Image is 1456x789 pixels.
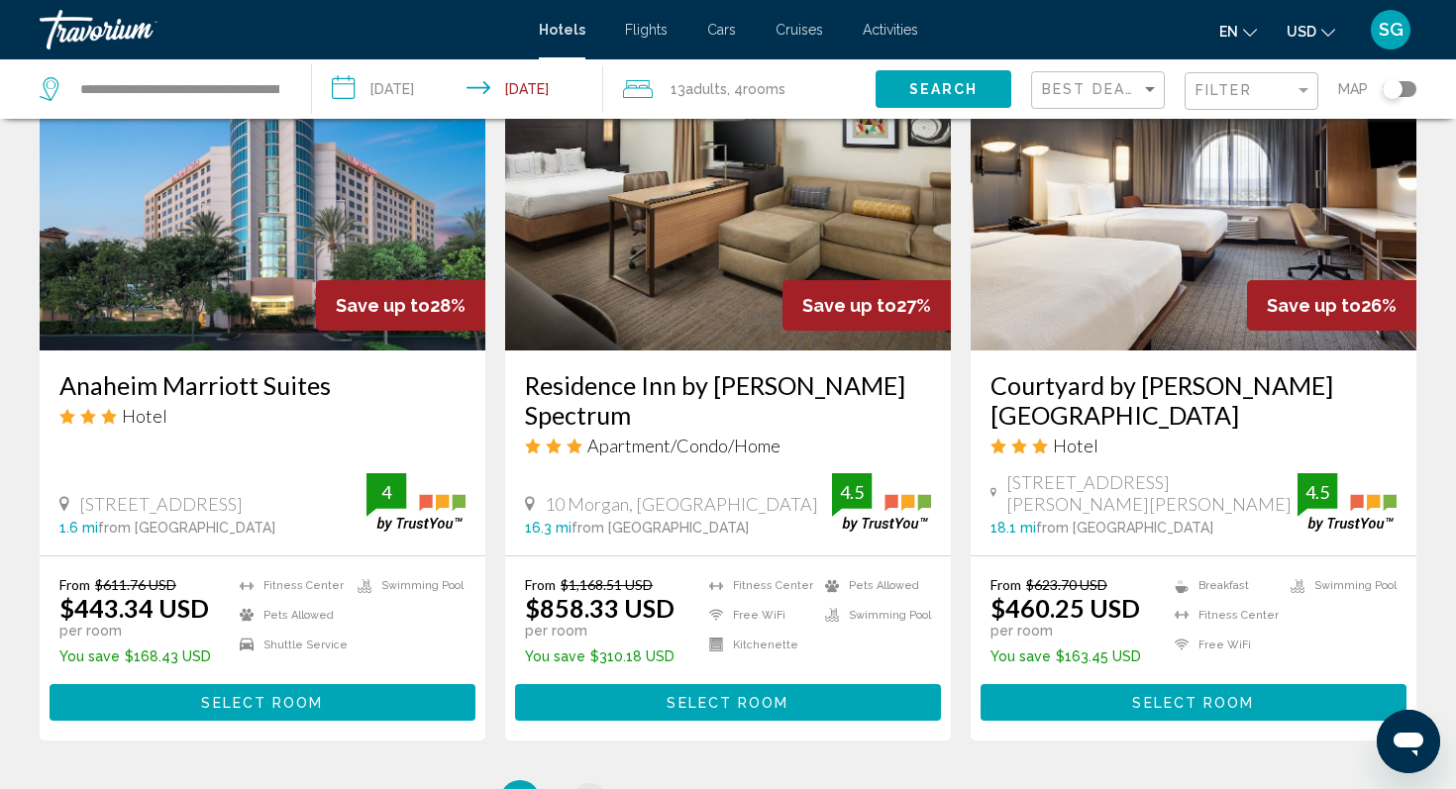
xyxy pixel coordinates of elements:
[572,520,749,536] span: from [GEOGRAPHIC_DATA]
[525,435,931,456] div: 3 star Apartment
[776,22,823,38] a: Cruises
[981,684,1406,721] button: Select Room
[1042,82,1159,99] mat-select: Sort by
[1196,82,1252,98] span: Filter
[625,22,668,38] a: Flights
[699,576,815,596] li: Fitness Center
[59,405,466,427] div: 3 star Hotel
[561,576,653,593] del: $1,168.51 USD
[685,81,727,97] span: Adults
[525,576,556,593] span: From
[1053,435,1098,456] span: Hotel
[1377,710,1440,773] iframe: Button to launch messaging window
[59,520,98,536] span: 1.6 mi
[671,75,727,103] span: 13
[1298,480,1337,504] div: 4.5
[312,59,604,119] button: Check-in date: Aug 14, 2025 Check-out date: Aug 17, 2025
[336,295,430,316] span: Save up to
[707,22,736,38] span: Cars
[727,75,785,103] span: , 4
[50,684,475,721] button: Select Room
[230,606,348,626] li: Pets Allowed
[59,576,90,593] span: From
[201,695,323,711] span: Select Room
[515,689,941,711] a: Select Room
[1281,576,1397,596] li: Swimming Pool
[699,635,815,654] li: Kitchenette
[515,684,941,721] button: Select Room
[98,520,275,536] span: from [GEOGRAPHIC_DATA]
[667,695,788,711] span: Select Room
[1165,635,1281,654] li: Free WiFi
[545,493,818,515] span: 10 Morgan, [GEOGRAPHIC_DATA]
[122,405,167,427] span: Hotel
[1379,20,1404,40] span: SG
[699,606,815,626] li: Free WiFi
[1287,17,1335,46] button: Change currency
[1165,606,1281,626] li: Fitness Center
[40,34,485,350] img: Hotel image
[230,576,348,596] li: Fitness Center
[79,493,243,515] span: [STREET_ADDRESS]
[505,34,951,350] img: Hotel image
[50,689,475,711] a: Select Room
[59,593,209,623] ins: $443.34 USD
[990,623,1141,639] p: per room
[587,435,780,456] span: Apartment/Condo/Home
[525,623,675,639] p: per room
[1132,695,1254,711] span: Select Room
[40,10,519,49] a: Travorium
[603,59,876,119] button: Travelers: 13 adults, 0 children
[539,22,585,38] a: Hotels
[1219,17,1257,46] button: Change language
[815,606,931,626] li: Swimming Pool
[1338,75,1368,103] span: Map
[525,520,572,536] span: 16.3 mi
[59,648,120,664] span: You save
[1287,24,1316,40] span: USD
[1185,71,1318,112] button: Filter
[366,473,466,532] img: trustyou-badge.svg
[981,689,1406,711] a: Select Room
[525,593,675,623] ins: $858.33 USD
[990,648,1141,664] p: $163.45 USD
[863,22,918,38] a: Activities
[815,576,931,596] li: Pets Allowed
[1165,576,1281,596] li: Breakfast
[1042,81,1146,97] span: Best Deals
[990,520,1036,536] span: 18.1 mi
[743,81,785,97] span: rooms
[990,435,1397,456] div: 3 star Hotel
[59,623,211,639] p: per room
[95,576,176,593] del: $611.76 USD
[525,648,585,664] span: You save
[1026,576,1107,593] del: $623.70 USD
[525,370,931,430] a: Residence Inn by [PERSON_NAME] Spectrum
[990,648,1051,664] span: You save
[802,295,896,316] span: Save up to
[1365,9,1416,50] button: User Menu
[1247,280,1416,331] div: 26%
[1267,295,1361,316] span: Save up to
[909,82,979,98] span: Search
[832,480,872,504] div: 4.5
[1298,473,1397,532] img: trustyou-badge.svg
[59,370,466,400] a: Anaheim Marriott Suites
[525,648,675,664] p: $310.18 USD
[971,34,1416,350] img: Hotel image
[230,635,348,654] li: Shuttle Service
[1006,471,1298,515] span: [STREET_ADDRESS][PERSON_NAME][PERSON_NAME]
[316,280,485,331] div: 28%
[782,280,951,331] div: 27%
[990,370,1397,430] a: Courtyard by [PERSON_NAME][GEOGRAPHIC_DATA]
